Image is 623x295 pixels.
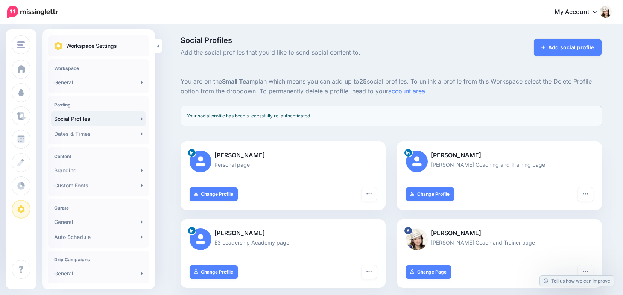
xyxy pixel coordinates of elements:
a: Change Page [406,265,451,279]
img: user_default_image.png [190,151,211,172]
p: [PERSON_NAME] [406,151,593,160]
img: menu.png [17,41,25,48]
b: 25 [359,78,367,85]
a: My Account [547,3,612,21]
a: General [51,214,146,230]
img: user_default_image.png [190,228,211,250]
a: Auto Schedule [51,230,146,245]
p: [PERSON_NAME] [190,228,377,238]
a: Tell us how we can improve [540,276,614,286]
p: [PERSON_NAME] Coach and Trainer page [406,238,593,247]
img: 18447283_524058524431297_7234848689764468050_n-bsa25054.jpg [406,228,428,250]
a: account area [388,87,425,95]
a: Branding [51,163,146,178]
a: General [51,266,146,281]
div: Your social profile has been successfully re-authenticated [181,106,602,126]
p: You are on the plan which means you can add up to social profiles. To unlink a profile from this ... [181,77,602,96]
b: Small Team [222,78,255,85]
a: Custom Fonts [51,178,146,193]
p: Personal page [190,160,377,169]
p: [PERSON_NAME] [190,151,377,160]
span: Add the social profiles that you'd like to send social content to. [181,48,458,58]
img: settings.png [54,42,62,50]
a: Change Profile [190,187,238,201]
a: Social Profiles [51,111,146,126]
p: E3 Leadership Academy page [190,238,377,247]
a: Change Profile [406,187,454,201]
h4: Workspace [54,65,143,71]
p: [PERSON_NAME] Coaching and Training page [406,160,593,169]
h4: Content [54,154,143,159]
a: Change Profile [190,265,238,279]
a: General [51,75,146,90]
h4: Drip Campaigns [54,257,143,262]
span: Social Profiles [181,36,458,44]
h4: Curate [54,205,143,211]
a: Add social profile [534,39,602,56]
img: user_default_image.png [406,151,428,172]
img: Missinglettr [7,6,58,18]
p: Workspace Settings [66,41,117,50]
a: Dates & Times [51,126,146,141]
p: [PERSON_NAME] [406,228,593,238]
h4: Posting [54,102,143,108]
